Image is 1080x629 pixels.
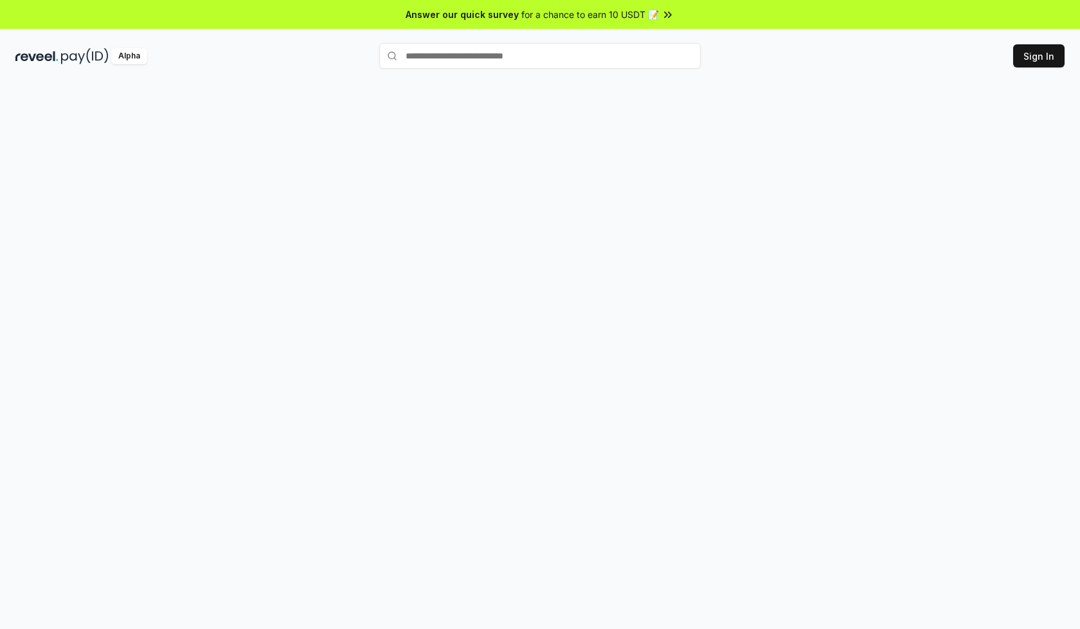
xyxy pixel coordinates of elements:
[111,48,147,64] div: Alpha
[1013,44,1065,67] button: Sign In
[406,8,519,21] span: Answer our quick survey
[521,8,659,21] span: for a chance to earn 10 USDT 📝
[15,48,59,64] img: reveel_dark
[61,48,109,64] img: pay_id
